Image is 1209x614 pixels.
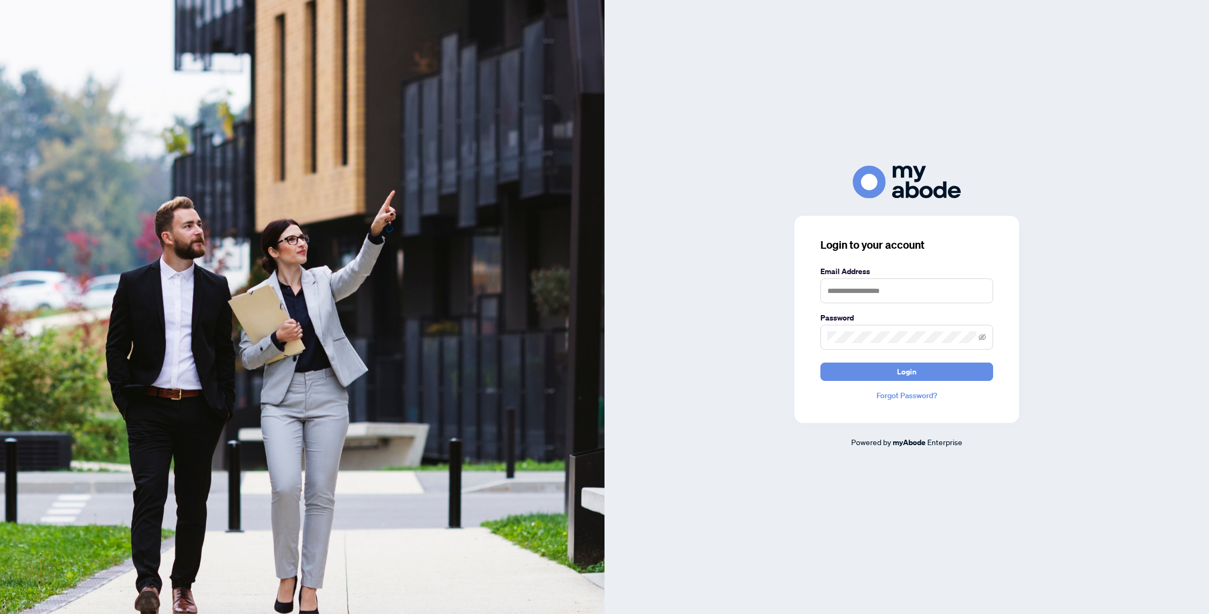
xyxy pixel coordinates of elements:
h3: Login to your account [820,237,993,253]
span: Login [897,363,916,380]
button: Login [820,363,993,381]
span: Enterprise [927,437,962,447]
a: Forgot Password? [820,390,993,401]
label: Email Address [820,265,993,277]
a: myAbode [893,436,926,448]
label: Password [820,312,993,324]
span: eye-invisible [979,333,986,341]
img: ma-logo [853,166,961,199]
span: Powered by [851,437,891,447]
